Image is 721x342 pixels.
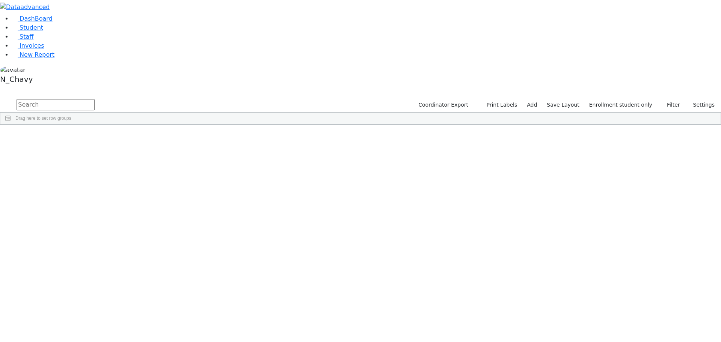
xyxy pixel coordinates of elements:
[683,99,718,111] button: Settings
[20,42,44,49] span: Invoices
[413,99,472,111] button: Coordinator Export
[15,116,71,121] span: Drag here to set row groups
[20,51,54,58] span: New Report
[12,51,54,58] a: New Report
[12,24,43,31] a: Student
[523,99,540,111] a: Add
[12,33,33,40] a: Staff
[12,42,44,49] a: Invoices
[657,99,683,111] button: Filter
[586,99,656,111] label: Enrollment student only
[20,24,43,31] span: Student
[20,15,53,22] span: DashBoard
[543,99,582,111] button: Save Layout
[12,15,53,22] a: DashBoard
[478,99,520,111] button: Print Labels
[20,33,33,40] span: Staff
[17,99,95,110] input: Search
